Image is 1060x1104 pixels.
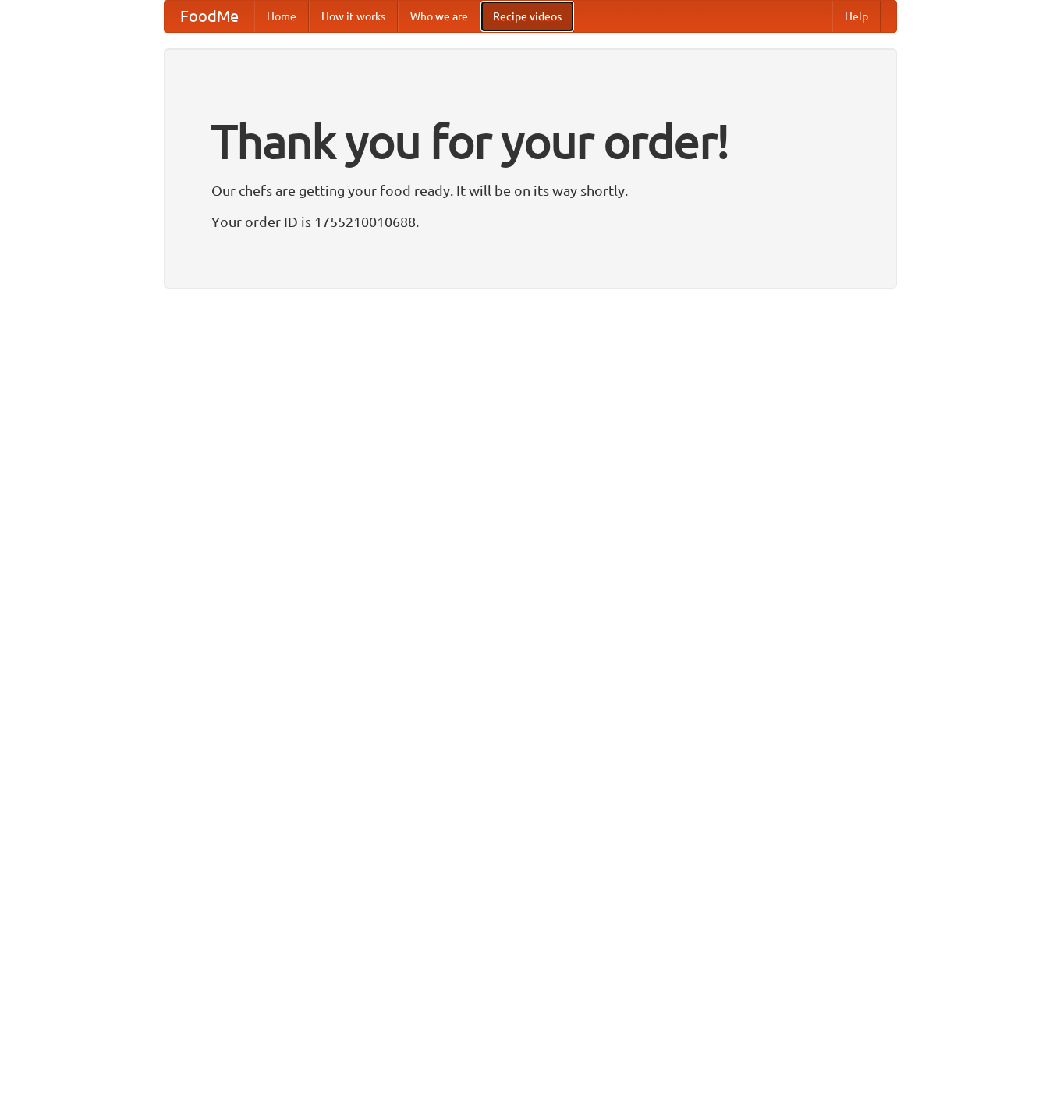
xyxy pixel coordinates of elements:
[309,1,398,32] a: How it works
[398,1,480,32] a: Who we are
[832,1,881,32] a: Help
[480,1,574,32] a: Recipe videos
[254,1,309,32] a: Home
[211,179,849,202] p: Our chefs are getting your food ready. It will be on its way shortly.
[211,210,849,233] p: Your order ID is 1755210010688.
[165,1,254,32] a: FoodMe
[211,104,849,179] h1: Thank you for your order!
